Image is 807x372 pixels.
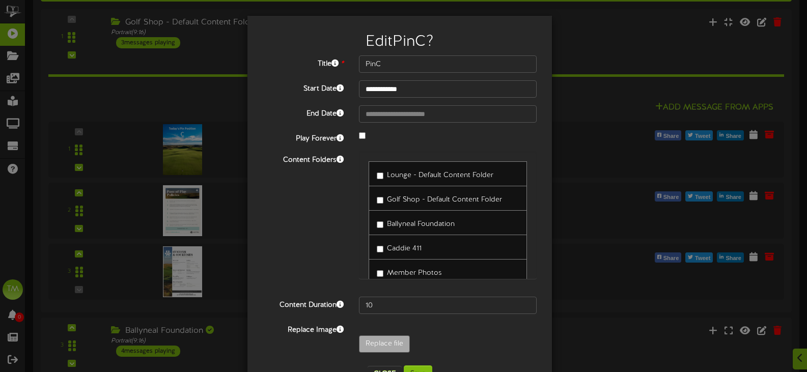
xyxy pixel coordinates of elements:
label: Content Folders [255,152,351,165]
span: Lounge - Default Content Folder [387,171,493,179]
span: Golf Shop - Default Content Folder [387,196,502,204]
input: 15 [359,297,537,314]
label: Start Date [255,80,351,94]
label: Content Duration [255,297,351,310]
input: Caddie 411 [377,246,383,252]
input: Lounge - Default Content Folder [377,173,383,179]
label: End Date [255,105,351,119]
input: Title [359,55,537,73]
input: Member Photos [377,270,383,277]
span: Caddie 411 [387,245,422,252]
h2: Edit PinC ? [263,34,537,50]
input: Golf Shop - Default Content Folder [377,197,383,204]
span: Ballyneal Foundation [387,220,455,228]
label: Replace Image [255,322,351,335]
label: Title [255,55,351,69]
span: Member Photos [387,269,442,277]
input: Ballyneal Foundation [377,221,383,228]
label: Play Forever [255,130,351,144]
